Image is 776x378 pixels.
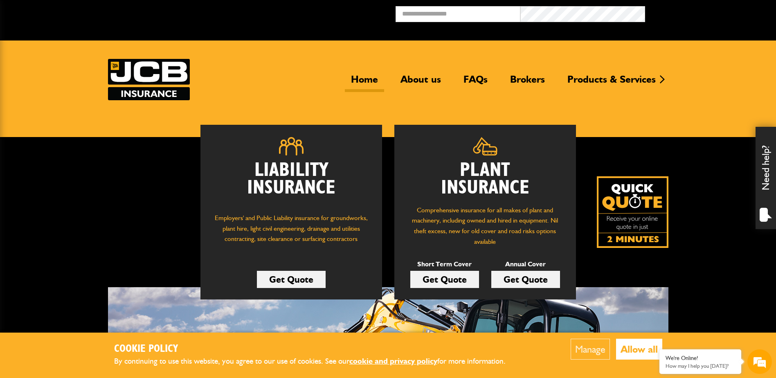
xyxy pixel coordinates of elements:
[114,343,519,355] h2: Cookie Policy
[504,73,551,92] a: Brokers
[616,339,662,360] button: Allow all
[561,73,662,92] a: Products & Services
[257,271,326,288] a: Get Quote
[213,213,370,252] p: Employers' and Public Liability insurance for groundworks, plant hire, light civil engineering, d...
[571,339,610,360] button: Manage
[666,355,735,362] div: We're Online!
[394,73,447,92] a: About us
[410,271,479,288] a: Get Quote
[597,176,668,248] img: Quick Quote
[457,73,494,92] a: FAQs
[213,162,370,205] h2: Liability Insurance
[756,127,776,229] div: Need help?
[407,162,564,197] h2: Plant Insurance
[491,271,560,288] a: Get Quote
[108,59,190,100] a: JCB Insurance Services
[345,73,384,92] a: Home
[108,59,190,100] img: JCB Insurance Services logo
[410,259,479,270] p: Short Term Cover
[114,355,519,368] p: By continuing to use this website, you agree to our use of cookies. See our for more information.
[645,6,770,19] button: Broker Login
[349,356,437,366] a: cookie and privacy policy
[407,205,564,247] p: Comprehensive insurance for all makes of plant and machinery, including owned and hired in equipm...
[666,363,735,369] p: How may I help you today?
[597,176,668,248] a: Get your insurance quote isn just 2-minutes
[491,259,560,270] p: Annual Cover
